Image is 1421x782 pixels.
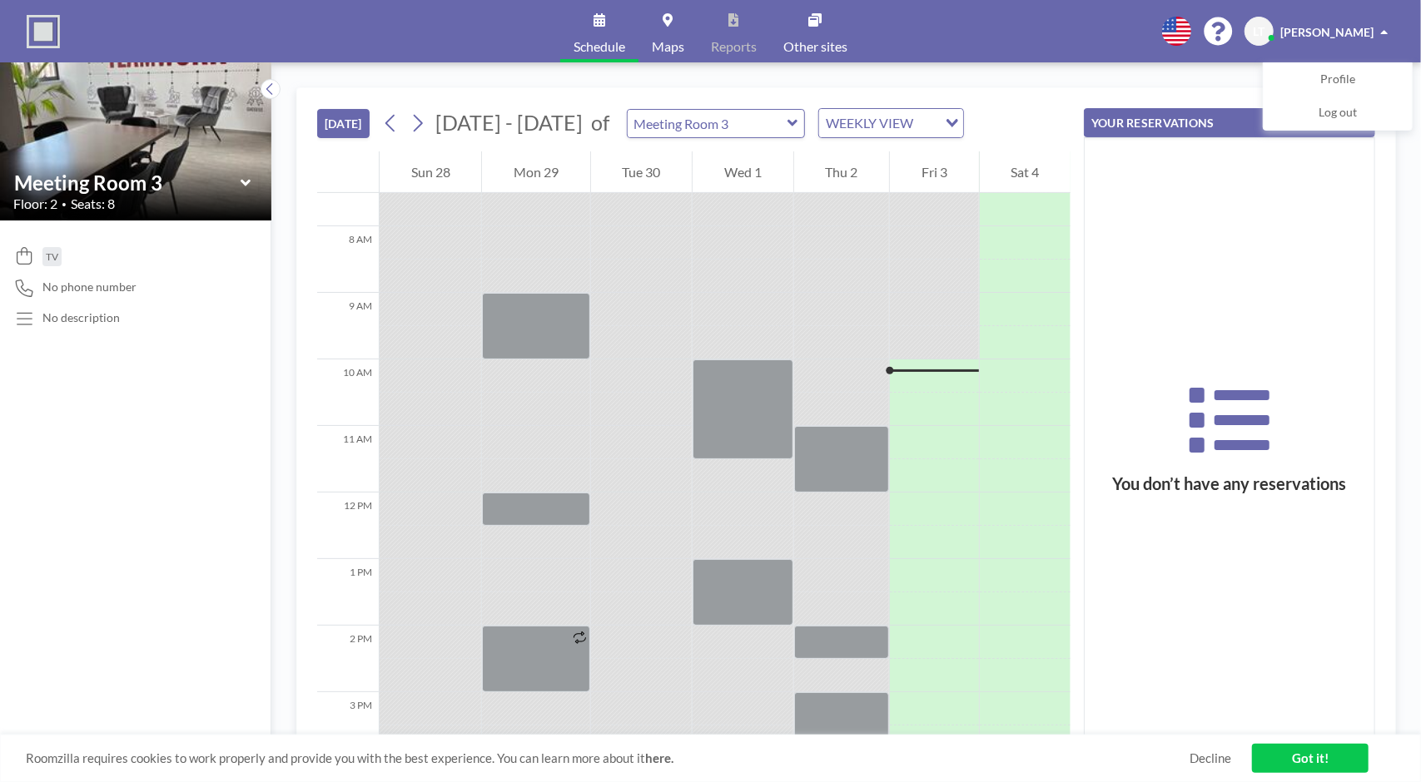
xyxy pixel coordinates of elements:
div: 9 AM [317,293,379,359]
span: Other sites [783,40,847,53]
h3: You don’t have any reservations [1085,473,1374,494]
div: 7 AM [317,160,379,226]
span: Floor: 2 [13,195,57,212]
span: • [62,199,67,210]
input: Meeting Room 3 [14,171,241,195]
input: Meeting Room 3 [628,110,788,137]
img: organization-logo [27,15,60,48]
a: here. [645,750,673,765]
span: Schedule [574,40,625,53]
span: Profile [1320,72,1355,88]
div: Fri 3 [890,151,978,193]
div: Tue 30 [591,151,692,193]
span: [PERSON_NAME] [1280,25,1374,39]
div: 3 PM [317,692,379,759]
span: TV [46,250,58,263]
div: Sat 4 [980,151,1071,193]
div: 11 AM [317,426,379,492]
div: Sun 28 [380,151,481,193]
span: Roomzilla requires cookies to work properly and provide you with the best experience. You can lea... [26,750,1190,766]
span: Maps [652,40,684,53]
span: WEEKLY VIEW [822,112,917,134]
span: [DATE] - [DATE] [435,110,583,135]
span: No phone number [42,280,137,294]
button: [DATE] [317,109,370,138]
a: Got it! [1252,744,1369,773]
div: Mon 29 [482,151,589,193]
div: 10 AM [317,359,379,426]
div: Thu 2 [794,151,889,193]
div: 12 PM [317,492,379,559]
div: No description [42,310,120,325]
span: Reports [711,40,757,53]
input: Search for option [918,112,936,134]
span: LT [1254,24,1265,39]
a: Profile [1264,63,1412,97]
div: 1 PM [317,559,379,626]
span: Log out [1319,105,1357,121]
a: Log out [1264,97,1412,130]
span: of [591,110,609,136]
div: 8 AM [317,226,379,293]
a: Decline [1190,750,1231,766]
div: Search for option [819,109,963,137]
div: 2 PM [317,626,379,692]
div: Wed 1 [693,151,792,193]
button: YOUR RESERVATIONS [1084,108,1375,137]
span: Seats: 8 [71,195,115,212]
